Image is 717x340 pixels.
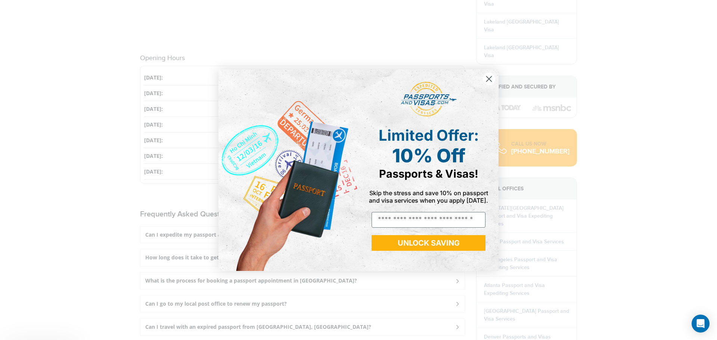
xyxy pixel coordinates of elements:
div: Open Intercom Messenger [692,315,710,333]
img: de9cda0d-0715-46ca-9a25-073762a91ba7.png [218,69,358,271]
span: Skip the stress and save 10% on passport and visa services when you apply [DATE]. [369,189,488,204]
span: 10% Off [392,144,465,167]
button: Close dialog [482,72,496,85]
span: Limited Offer: [379,126,479,144]
span: Passports & Visas! [379,167,478,180]
img: passports and visas [401,82,457,117]
button: UNLOCK SAVING [372,235,485,251]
